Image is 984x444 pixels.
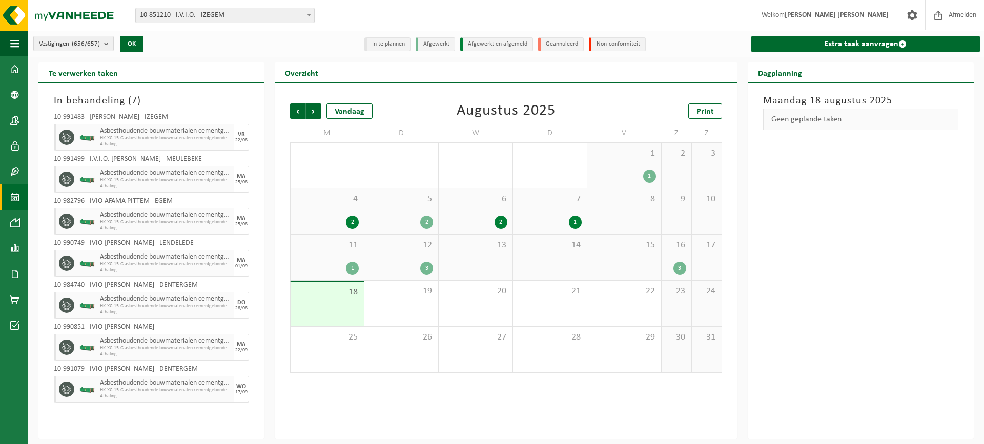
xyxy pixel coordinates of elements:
img: HK-XC-15-GN-00 [79,260,95,267]
count: (656/657) [72,40,100,47]
span: Asbesthoudende bouwmaterialen cementgebonden (hechtgebonden) [100,211,231,219]
div: 2 [346,216,359,229]
span: 10 [697,194,716,205]
div: VR [238,132,245,138]
span: 12 [370,240,433,251]
div: 22/08 [235,138,248,143]
strong: [PERSON_NAME] [PERSON_NAME] [785,11,889,19]
li: Non-conformiteit [589,37,646,51]
span: 15 [592,240,656,251]
div: MA [237,258,245,264]
span: 8 [592,194,656,205]
div: 17/09 [235,390,248,395]
div: 25/08 [235,222,248,227]
div: DO [237,300,245,306]
div: Geen geplande taken [763,109,958,130]
img: HK-XC-15-GN-00 [79,302,95,309]
td: M [290,124,364,142]
div: MA [237,342,245,348]
span: 11 [296,240,359,251]
div: 3 [673,262,686,275]
span: 6 [444,194,507,205]
span: Vestigingen [39,36,100,52]
img: HK-XC-15-GN-00 [79,218,95,225]
div: Vandaag [326,103,373,119]
img: HK-XC-15-GN-00 [79,176,95,183]
span: 21 [518,286,582,297]
div: MA [237,174,245,180]
div: WO [236,384,246,390]
span: Asbesthoudende bouwmaterialen cementgebonden (hechtgebonden) [100,337,231,345]
div: 01/09 [235,264,248,269]
span: 16 [667,240,686,251]
span: 5 [370,194,433,205]
span: 28 [518,332,582,343]
span: HK-XC-15-G asbesthoudende bouwmaterialen cementgebonden (hec [100,219,231,225]
div: 2 [495,216,507,229]
span: HK-XC-15-G asbesthoudende bouwmaterialen cementgebonden (hec [100,387,231,393]
span: 14 [518,240,582,251]
span: 10-851210 - I.V.I.O. - IZEGEM [135,8,315,23]
span: Vorige [290,103,305,119]
span: 4 [296,194,359,205]
span: Asbesthoudende bouwmaterialen cementgebonden (hechtgebonden) [100,169,231,177]
div: 28/08 [235,306,248,311]
h2: Dagplanning [748,62,812,82]
div: 10-991079 - IVIO-[PERSON_NAME] - DENTERGEM [54,366,249,376]
span: Afhaling [100,309,231,315]
div: Augustus 2025 [457,103,556,119]
span: 29 [592,332,656,343]
div: 10-984740 - IVIO-[PERSON_NAME] - DENTERGEM [54,282,249,292]
span: HK-XC-15-G asbesthoudende bouwmaterialen cementgebonden (hec [100,261,231,267]
span: Asbesthoudende bouwmaterialen cementgebonden (hechtgebonden) [100,127,231,135]
img: HK-XC-15-GN-00 [79,386,95,393]
span: Afhaling [100,183,231,189]
li: Afgewerkt [416,37,455,51]
span: Afhaling [100,141,231,147]
div: 10-991483 - [PERSON_NAME] - IZEGEM [54,114,249,124]
span: 1 [592,148,656,159]
div: MA [237,216,245,222]
span: Afhaling [100,351,231,357]
span: Asbesthoudende bouwmaterialen cementgebonden (hechtgebonden) [100,295,231,303]
li: Afgewerkt en afgemeld [460,37,533,51]
span: Afhaling [100,267,231,273]
li: Geannuleerd [538,37,584,51]
li: In te plannen [364,37,411,51]
a: Print [688,103,722,119]
div: 10-991499 - I.V.I.O.-[PERSON_NAME] - MEULEBEKE [54,156,249,166]
h3: In behandeling ( ) [54,93,249,109]
span: 24 [697,286,716,297]
span: 20 [444,286,507,297]
span: 19 [370,286,433,297]
td: D [513,124,587,142]
span: HK-XC-15-G asbesthoudende bouwmaterialen cementgebonden (hec [100,177,231,183]
span: 7 [518,194,582,205]
h2: Overzicht [275,62,329,82]
span: 10-851210 - I.V.I.O. - IZEGEM [136,8,314,23]
a: Extra taak aanvragen [751,36,980,52]
span: Afhaling [100,393,231,399]
div: 10-990749 - IVIO-[PERSON_NAME] - LENDELEDE [54,240,249,250]
div: 1 [346,262,359,275]
span: 25 [296,332,359,343]
button: Vestigingen(656/657) [33,36,114,51]
span: 2 [667,148,686,159]
h2: Te verwerken taken [38,62,128,82]
span: HK-XC-15-G asbesthoudende bouwmaterialen cementgebonden (hec [100,135,231,141]
div: 10-990851 - IVIO-[PERSON_NAME] [54,324,249,334]
td: V [587,124,662,142]
div: 2 [420,216,433,229]
div: 10-982796 - IVIO-AFAMA PITTEM - EGEM [54,198,249,208]
button: OK [120,36,143,52]
img: HK-XC-15-GN-00 [79,134,95,141]
span: 18 [296,287,359,298]
span: 27 [444,332,507,343]
div: 22/09 [235,348,248,353]
span: HK-XC-15-G asbesthoudende bouwmaterialen cementgebonden (hec [100,345,231,351]
td: Z [692,124,722,142]
img: HK-XC-15-GN-00 [79,344,95,351]
span: 17 [697,240,716,251]
span: Asbesthoudende bouwmaterialen cementgebonden (hechtgebonden) [100,379,231,387]
h3: Maandag 18 augustus 2025 [763,93,958,109]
